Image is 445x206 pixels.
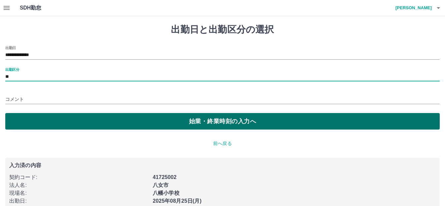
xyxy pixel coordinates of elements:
[9,197,149,205] p: 出勤日 :
[9,173,149,181] p: 契約コード :
[153,198,202,204] b: 2025年08月25日(月)
[5,113,440,130] button: 始業・終業時刻の入力へ
[9,163,436,168] p: 入力済の内容
[9,181,149,189] p: 法人名 :
[5,140,440,147] p: 前へ戻る
[5,24,440,35] h1: 出勤日と出勤区分の選択
[153,190,179,196] b: 八幡小学校
[153,182,169,188] b: 八女市
[5,45,16,50] label: 出勤日
[153,174,176,180] b: 41725002
[9,189,149,197] p: 現場名 :
[5,67,19,72] label: 出勤区分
